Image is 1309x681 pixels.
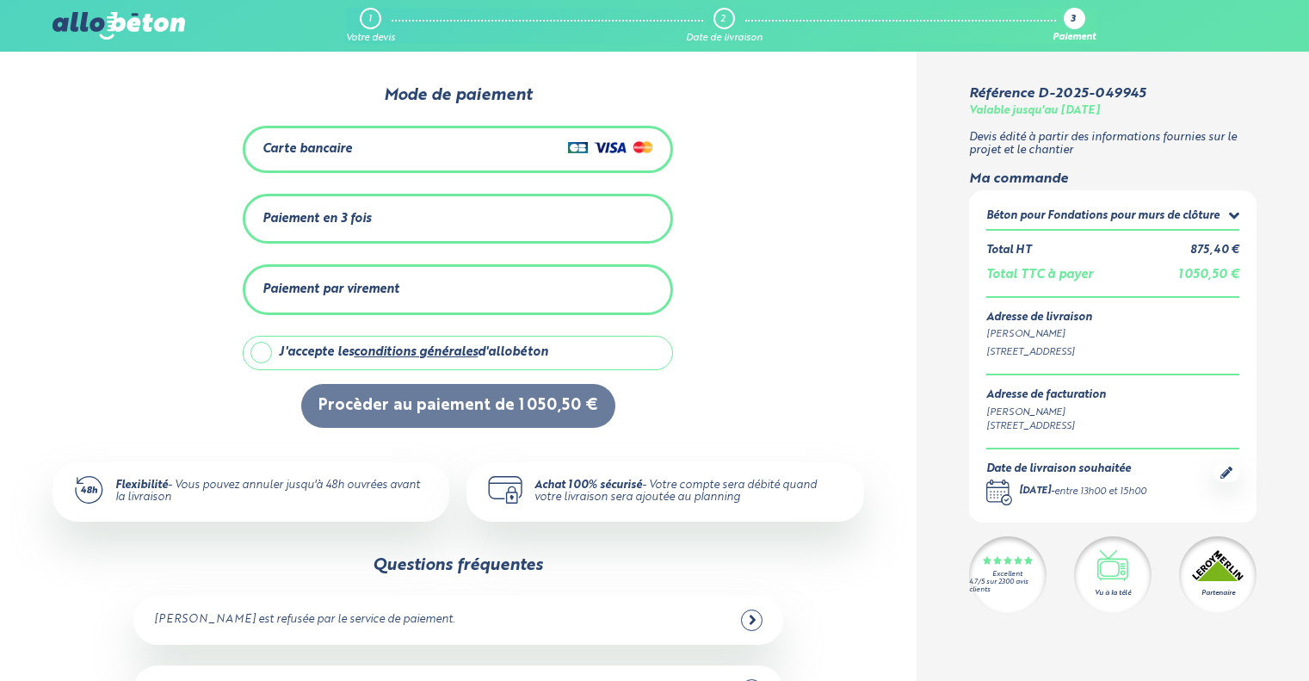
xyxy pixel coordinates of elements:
div: [DATE] [1019,485,1051,499]
div: Valable jusqu'au [DATE] [969,105,1100,118]
div: - [1019,485,1146,499]
div: Béton pour Fondations pour murs de clôture [986,210,1219,223]
div: [STREET_ADDRESS] [986,419,1106,434]
div: Date de livraison souhaitée [986,463,1146,476]
div: [PERSON_NAME] [986,406,1106,420]
div: Votre devis [346,33,395,44]
div: Paiement par virement [262,282,399,297]
div: Référence D-2025-049945 [969,86,1145,102]
strong: Flexibilité [115,480,168,491]
div: Adresse de livraison [986,312,1240,325]
a: 2 Date de livraison [686,8,763,44]
div: 2 [720,14,726,25]
div: 875,40 € [1190,245,1239,257]
div: Paiement en 3 fois [262,212,371,226]
div: 4.7/5 sur 2300 avis clients [969,579,1047,594]
div: Carte bancaire [262,142,352,157]
div: J'accepte les d'allobéton [279,345,548,360]
div: entre 13h00 et 15h00 [1054,485,1146,499]
summary: Béton pour Fondations pour murs de clôture [986,207,1240,229]
button: Procèder au paiement de 1 050,50 € [301,384,615,428]
div: [PERSON_NAME] [986,327,1240,342]
div: Excellent [992,571,1022,579]
a: 3 Paiement [1053,8,1096,44]
div: - Vous pouvez annuler jusqu'à 48h ouvrées avant la livraison [115,480,429,505]
img: Cartes de crédit [568,137,653,158]
div: Date de livraison [686,33,763,44]
div: Vu à la télé [1095,588,1131,598]
div: Ma commande [969,171,1257,187]
span: 1 050,50 € [1178,269,1239,281]
div: Total HT [986,245,1031,257]
strong: Achat 100% sécurisé [534,480,642,491]
div: Paiement [1053,33,1096,44]
a: 1 Votre devis [346,8,395,44]
div: 3 [1071,15,1076,26]
p: Devis édité à partir des informations fournies sur le projet et le chantier [969,132,1257,157]
img: allobéton [52,12,185,40]
div: 1 [368,14,372,25]
div: [STREET_ADDRESS] [986,345,1240,360]
a: conditions générales [354,346,478,358]
div: Partenaire [1201,588,1235,598]
div: Total TTC à payer [986,268,1093,282]
div: Mode de paiement [214,86,701,105]
div: Questions fréquentes [373,556,543,575]
div: Adresse de facturation [986,389,1106,402]
div: - Votre compte sera débité quand votre livraison sera ajoutée au planning [534,480,843,505]
iframe: Help widget launcher [1156,614,1290,662]
div: [PERSON_NAME] est refusée par le service de paiement. [154,614,454,627]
